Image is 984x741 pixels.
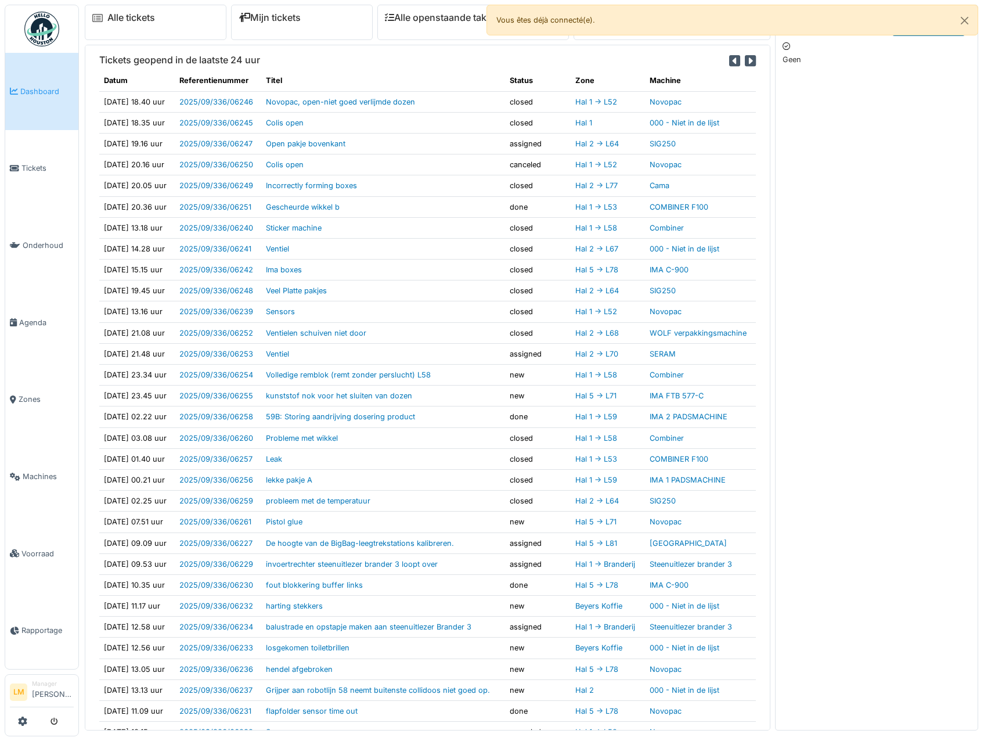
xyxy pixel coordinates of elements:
[505,238,571,259] td: closed
[5,53,78,130] a: Dashboard
[505,343,571,364] td: assigned
[179,539,253,548] a: 2025/09/336/06227
[179,370,253,379] a: 2025/09/336/06254
[99,407,175,427] td: [DATE] 02.22 uur
[575,370,617,379] a: Hal 1 -> L58
[179,707,251,715] a: 2025/09/336/06231
[650,139,676,148] a: SIG250
[99,196,175,217] td: [DATE] 20.36 uur
[32,679,74,688] div: Manager
[645,70,756,91] th: Machine
[505,427,571,448] td: closed
[650,307,682,316] a: Novopac
[505,91,571,112] td: closed
[650,286,676,295] a: SIG250
[179,728,253,736] a: 2025/09/336/06238
[650,370,684,379] a: Combiner
[99,596,175,617] td: [DATE] 11.17 uur
[179,203,251,211] a: 2025/09/336/06251
[650,455,708,463] a: COMBINER F100
[505,679,571,700] td: new
[650,602,719,610] a: 000 - Niet in de lijst
[99,55,260,66] h6: Tickets geopend in de laatste 24 uur
[505,133,571,154] td: assigned
[5,284,78,361] a: Agenda
[951,5,978,36] button: Close
[5,361,78,438] a: Zones
[575,686,594,695] a: Hal 2
[575,539,617,548] a: Hal 5 -> L81
[266,623,471,631] a: balustrade en opstapje maken aan steenuitlezer Brander 3
[266,244,289,253] a: Ventiel
[21,163,74,174] span: Tickets
[99,365,175,386] td: [DATE] 23.34 uur
[505,301,571,322] td: closed
[505,365,571,386] td: new
[5,438,78,515] a: Machines
[575,139,619,148] a: Hal 2 -> L64
[239,12,301,23] a: Mijn tickets
[505,112,571,133] td: closed
[575,118,592,127] a: Hal 1
[99,91,175,112] td: [DATE] 18.40 uur
[266,265,302,274] a: Ima boxes
[650,329,747,337] a: WOLF verpakkingsmachine
[266,455,282,463] a: Leak
[575,265,618,274] a: Hal 5 -> L78
[179,434,253,443] a: 2025/09/336/06260
[650,665,682,674] a: Novopac
[266,728,295,736] a: Sensors
[650,686,719,695] a: 000 - Niet in de lijst
[266,307,295,316] a: Sensors
[99,260,175,280] td: [DATE] 15.15 uur
[99,386,175,407] td: [DATE] 23.45 uur
[266,391,412,400] a: kunststof nok voor het sluiten van dozen
[575,286,619,295] a: Hal 2 -> L64
[261,70,505,91] th: Titel
[179,686,253,695] a: 2025/09/336/06237
[505,469,571,490] td: closed
[505,574,571,595] td: done
[32,679,74,704] li: [PERSON_NAME]
[266,203,340,211] a: Gescheurde wikkel b
[650,98,682,106] a: Novopac
[505,448,571,469] td: closed
[20,86,74,97] span: Dashboard
[266,476,312,484] a: lekke pakje A
[99,574,175,595] td: [DATE] 10.35 uur
[5,130,78,207] a: Tickets
[575,203,617,211] a: Hal 1 -> L53
[650,707,682,715] a: Novopac
[266,98,415,106] a: Novopac, open-niet goed verlijmde dozen
[99,133,175,154] td: [DATE] 19.16 uur
[650,539,727,548] a: [GEOGRAPHIC_DATA]
[19,317,74,328] span: Agenda
[179,224,253,232] a: 2025/09/336/06240
[575,244,618,253] a: Hal 2 -> L67
[179,560,253,569] a: 2025/09/336/06229
[575,455,617,463] a: Hal 1 -> L53
[650,265,689,274] a: IMA C-900
[650,623,732,631] a: Steenuitlezer brander 3
[266,686,490,695] a: Grijper aan robotlijn 58 neemt buitenste collidoos niet goed op.
[650,181,669,190] a: Cama
[99,638,175,659] td: [DATE] 12.56 uur
[575,623,635,631] a: Hal 1 -> Branderij
[179,350,253,358] a: 2025/09/336/06253
[571,70,645,91] th: Zone
[179,412,253,421] a: 2025/09/336/06258
[10,684,27,701] li: LM
[99,701,175,722] td: [DATE] 11.09 uur
[266,665,333,674] a: hendel afgebroken
[266,224,322,232] a: Sticker machine
[575,391,617,400] a: Hal 5 -> L71
[505,512,571,533] td: new
[179,623,253,631] a: 2025/09/336/06234
[266,517,302,526] a: Pistol glue
[179,581,253,589] a: 2025/09/336/06230
[99,301,175,322] td: [DATE] 13.16 uur
[575,497,619,505] a: Hal 2 -> L64
[266,412,415,421] a: 59B: Storing aandrijving dosering product
[266,602,323,610] a: harting stekkers
[575,98,617,106] a: Hal 1 -> L52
